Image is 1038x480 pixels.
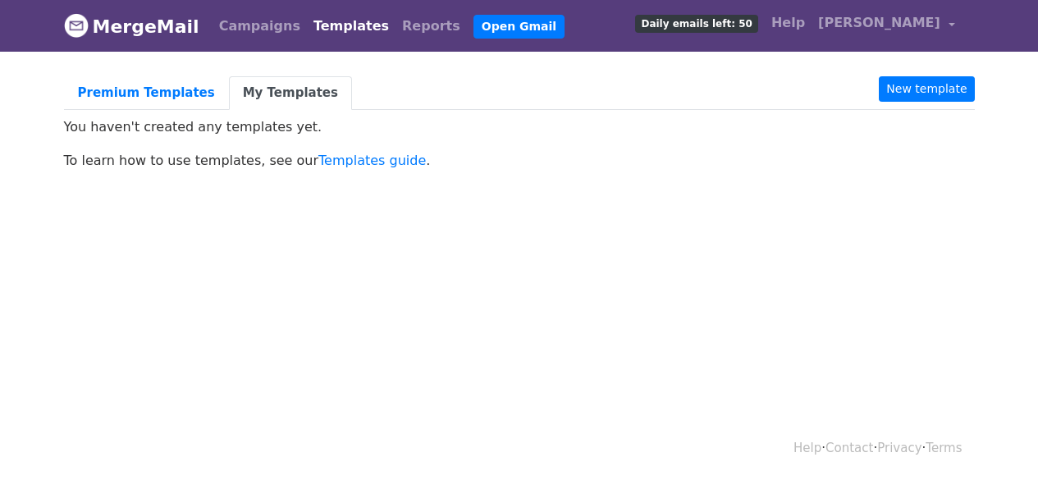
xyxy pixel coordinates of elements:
a: My Templates [229,76,352,110]
a: Templates guide [318,153,426,168]
span: [PERSON_NAME] [818,13,940,33]
a: Terms [926,441,962,455]
p: To learn how to use templates, see our . [64,152,975,169]
a: Templates [307,10,396,43]
a: Help [793,441,821,455]
a: New template [879,76,974,102]
a: Privacy [877,441,921,455]
span: Daily emails left: 50 [635,15,757,33]
a: Open Gmail [473,15,565,39]
img: MergeMail logo [64,13,89,38]
a: Contact [825,441,873,455]
a: Premium Templates [64,76,229,110]
a: Daily emails left: 50 [629,7,764,39]
p: You haven't created any templates yet. [64,118,975,135]
a: Help [765,7,812,39]
a: [PERSON_NAME] [812,7,961,45]
a: MergeMail [64,9,199,43]
a: Reports [396,10,467,43]
a: Campaigns [213,10,307,43]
